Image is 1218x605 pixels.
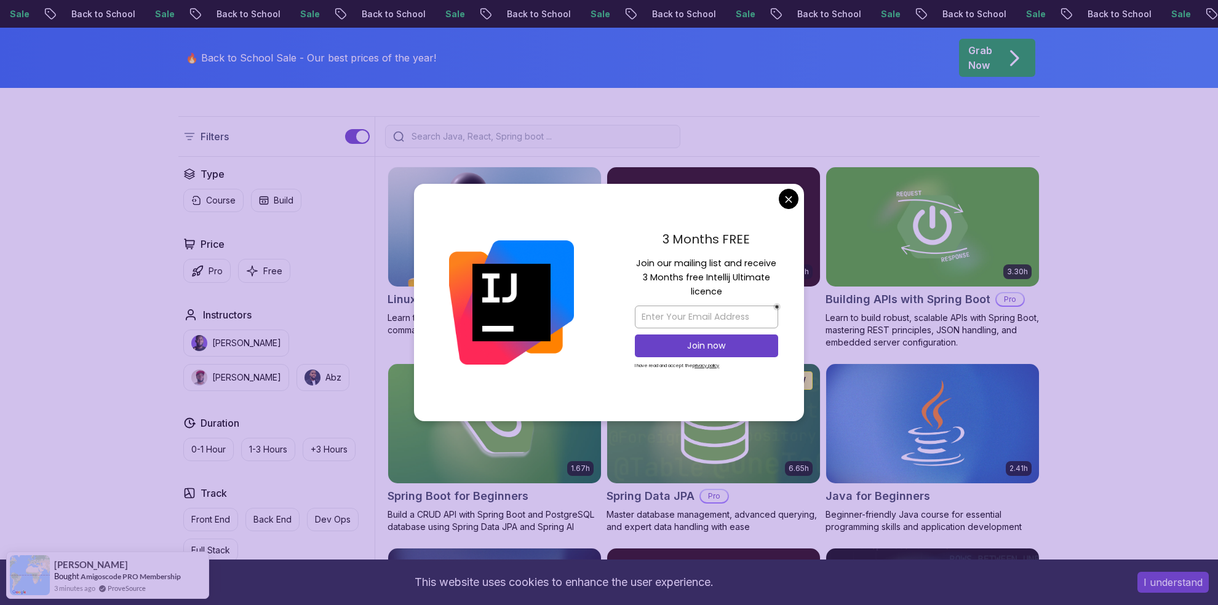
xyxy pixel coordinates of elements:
[249,443,287,456] p: 1-3 Hours
[997,293,1024,306] p: Pro
[388,488,528,505] h2: Spring Boot for Beginners
[191,443,226,456] p: 0-1 Hour
[311,443,348,456] p: +3 Hours
[206,194,236,207] p: Course
[303,438,356,461] button: +3 Hours
[492,8,576,20] p: Back to School
[826,488,930,505] h2: Java for Beginners
[826,363,1040,533] a: Java for Beginners card2.41hJava for BeginnersBeginner-friendly Java course for essential program...
[183,330,289,357] button: instructor img[PERSON_NAME]
[388,167,602,336] a: Linux Fundamentals card6.00hLinux FundamentalsProLearn the fundamentals of Linux and how to use t...
[826,312,1040,349] p: Learn to build robust, scalable APIs with Spring Boot, mastering REST principles, JSON handling, ...
[54,583,95,593] span: 3 minutes ago
[1007,267,1028,277] p: 3.30h
[928,8,1011,20] p: Back to School
[183,364,289,391] button: instructor img[PERSON_NAME]
[388,364,601,483] img: Spring Boot for Beginners card
[241,438,295,461] button: 1-3 Hours
[1011,8,1051,20] p: Sale
[1009,464,1028,473] p: 2.41h
[108,583,146,593] a: ProveSource
[201,486,227,500] h2: Track
[212,371,281,384] p: [PERSON_NAME]
[81,571,181,582] a: Amigoscode PRO Membership
[57,8,140,20] p: Back to School
[789,464,809,473] p: 6.65h
[183,508,238,531] button: Front End
[304,370,320,386] img: instructor img
[826,291,990,308] h2: Building APIs with Spring Boot
[186,50,436,65] p: 🔥 Back to School Sale - Our best prices of the year!
[607,364,820,483] img: Spring Data JPA card
[409,130,672,143] input: Search Java, React, Spring boot ...
[826,167,1039,287] img: Building APIs with Spring Boot card
[54,560,128,570] span: [PERSON_NAME]
[202,8,285,20] p: Back to School
[253,513,292,526] p: Back End
[701,490,728,502] p: Pro
[201,416,239,430] h2: Duration
[388,291,496,308] h2: Linux Fundamentals
[388,363,602,533] a: Spring Boot for Beginners card1.67hNEWSpring Boot for BeginnersBuild a CRUD API with Spring Boot ...
[191,370,207,386] img: instructor img
[209,265,223,277] p: Pro
[191,513,230,526] p: Front End
[203,307,252,322] h2: Instructors
[866,8,906,20] p: Sale
[140,8,180,20] p: Sale
[245,508,300,531] button: Back End
[388,312,602,336] p: Learn the fundamentals of Linux and how to use the command line
[782,8,866,20] p: Back to School
[826,167,1040,349] a: Building APIs with Spring Boot card3.30hBuilding APIs with Spring BootProLearn to build robust, s...
[607,167,821,349] a: Advanced Spring Boot card5.18hAdvanced Spring BootProDive deep into Spring Boot with our advanced...
[325,371,341,384] p: Abz
[251,189,301,212] button: Build
[274,194,293,207] p: Build
[54,571,79,581] span: Bought
[388,508,602,533] p: Build a CRUD API with Spring Boot and PostgreSQL database using Spring Data JPA and Spring AI
[637,8,721,20] p: Back to School
[183,539,238,562] button: Full Stack
[238,259,290,283] button: Free
[183,438,234,461] button: 0-1 Hour
[1156,8,1196,20] p: Sale
[721,8,760,20] p: Sale
[571,464,590,473] p: 1.67h
[826,508,1040,533] p: Beginner-friendly Java course for essential programming skills and application development
[315,513,351,526] p: Dev Ops
[607,508,821,533] p: Master database management, advanced querying, and expert data handling with ease
[183,189,244,212] button: Course
[576,8,615,20] p: Sale
[297,364,349,391] button: instructor imgAbz
[1137,572,1209,593] button: Accept cookies
[607,167,820,287] img: Advanced Spring Boot card
[607,363,821,533] a: Spring Data JPA card6.65hNEWSpring Data JPAProMaster database management, advanced querying, and ...
[10,555,50,595] img: provesource social proof notification image
[201,237,225,251] h2: Price
[201,129,229,144] p: Filters
[1073,8,1156,20] p: Back to School
[191,544,230,556] p: Full Stack
[307,508,359,531] button: Dev Ops
[826,364,1039,483] img: Java for Beginners card
[285,8,325,20] p: Sale
[212,337,281,349] p: [PERSON_NAME]
[183,259,231,283] button: Pro
[9,569,1119,596] div: This website uses cookies to enhance the user experience.
[607,488,695,505] h2: Spring Data JPA
[431,8,470,20] p: Sale
[191,335,207,351] img: instructor img
[347,8,431,20] p: Back to School
[968,43,992,73] p: Grab Now
[201,167,225,181] h2: Type
[388,167,601,287] img: Linux Fundamentals card
[263,265,282,277] p: Free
